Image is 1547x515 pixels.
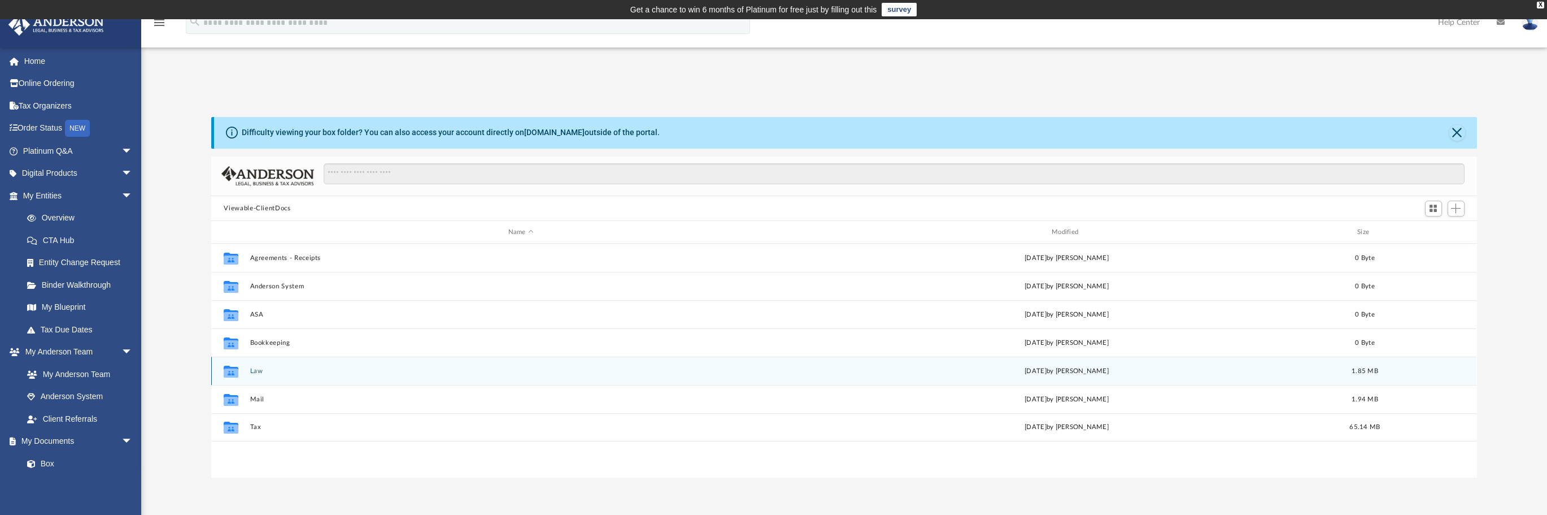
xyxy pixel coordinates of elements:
a: Box [16,452,138,475]
a: Tax Organizers [8,94,150,117]
a: Online Ordering [8,72,150,95]
a: Home [8,50,150,72]
button: Tax [250,423,791,431]
button: Mail [250,396,791,403]
a: Digital Productsarrow_drop_down [8,162,150,185]
button: Viewable-ClientDocs [224,204,290,214]
i: search [189,15,201,28]
div: [DATE] by [PERSON_NAME] [796,338,1337,348]
img: User Pic [1522,14,1539,31]
span: arrow_drop_down [121,430,144,453]
span: arrow_drop_down [121,140,144,163]
input: Search files and folders [324,163,1464,185]
a: Tax Due Dates [16,318,150,341]
a: Meeting Minutes [16,475,144,497]
div: [DATE] by [PERSON_NAME] [796,422,1337,432]
a: menu [152,21,166,29]
div: [DATE] by [PERSON_NAME] [796,253,1337,263]
a: Overview [16,207,150,230]
a: survey [882,3,917,16]
a: CTA Hub [16,229,150,252]
button: Switch to Grid View [1425,201,1442,217]
div: grid [211,244,1476,478]
a: My Anderson Team [16,363,138,386]
div: id [1393,227,1472,237]
a: My Anderson Teamarrow_drop_down [8,341,144,363]
button: Anderson System [250,283,791,290]
div: Difficulty viewing your box folder? You can also access your account directly on outside of the p... [242,127,660,139]
span: 0 Byte [1356,255,1375,261]
i: menu [152,16,166,29]
span: arrow_drop_down [121,162,144,185]
button: Agreements - Receipts [250,254,791,262]
button: ASA [250,311,791,318]
span: 65.14 MB [1350,424,1380,430]
a: Client Referrals [16,408,144,430]
div: [DATE] by [PERSON_NAME] [796,282,1337,292]
a: Platinum Q&Aarrow_drop_down [8,140,150,162]
div: Get a chance to win 6 months of Platinum for free just by filling out this [630,3,877,16]
div: [DATE] by [PERSON_NAME] [796,366,1337,376]
button: Bookkeeping [250,339,791,347]
span: 0 Byte [1356,311,1375,318]
span: 1.94 MB [1352,396,1379,403]
a: My Blueprint [16,296,144,319]
a: Order StatusNEW [8,117,150,140]
div: Size [1343,227,1388,237]
a: My Entitiesarrow_drop_down [8,184,150,207]
div: [DATE] by [PERSON_NAME] [796,395,1337,405]
a: My Documentsarrow_drop_down [8,430,144,453]
span: 0 Byte [1356,283,1375,289]
button: Law [250,367,791,375]
a: Entity Change Request [16,252,150,274]
button: Close [1449,125,1465,141]
span: arrow_drop_down [121,184,144,207]
a: Binder Walkthrough [16,274,150,296]
a: Anderson System [16,386,144,408]
div: close [1537,2,1544,8]
span: 0 Byte [1356,340,1375,346]
a: [DOMAIN_NAME] [524,128,585,137]
div: NEW [65,120,90,137]
div: [DATE] by [PERSON_NAME] [796,310,1337,320]
img: Anderson Advisors Platinum Portal [5,14,107,36]
span: 1.85 MB [1352,368,1379,374]
div: Name [250,227,791,237]
span: arrow_drop_down [121,341,144,364]
div: Modified [796,227,1337,237]
div: id [216,227,245,237]
button: Add [1448,201,1465,217]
